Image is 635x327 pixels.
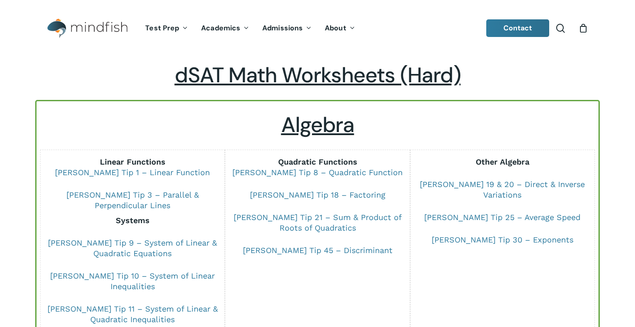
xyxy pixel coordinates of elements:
[50,271,215,291] a: [PERSON_NAME] Tip 10 – System of Linear Inequalities
[48,304,218,324] a: [PERSON_NAME] Tip 11 – System of Linear & Quadratic Inequalities
[250,190,385,199] a: [PERSON_NAME] Tip 18 – Factoring
[262,23,303,33] span: Admissions
[48,238,217,258] a: [PERSON_NAME] Tip 9 – System of Linear & Quadratic Equations
[139,25,195,32] a: Test Prep
[318,25,362,32] a: About
[424,213,580,222] a: [PERSON_NAME] Tip 25 – Average Speed
[486,19,550,37] a: Contact
[432,235,573,244] a: [PERSON_NAME] Tip 30 – Exponents
[281,111,354,139] u: Algebra
[201,23,240,33] span: Academics
[256,25,318,32] a: Admissions
[578,23,588,33] a: Cart
[503,23,532,33] span: Contact
[278,157,357,166] strong: Quadratic Functions
[232,168,403,177] a: [PERSON_NAME] Tip 8 – Quadratic Function
[175,61,461,89] span: dSAT Math Worksheets (Hard)
[145,23,179,33] span: Test Prep
[139,12,361,45] nav: Main Menu
[234,213,402,232] a: [PERSON_NAME] Tip 21 – Sum & Product of Roots of Quadratics
[55,168,210,177] a: [PERSON_NAME] Tip 1 – Linear Function
[195,25,256,32] a: Academics
[116,216,150,225] b: Systems
[35,12,600,45] header: Main Menu
[325,23,346,33] span: About
[476,157,529,166] b: Other Algebra
[243,246,393,255] a: [PERSON_NAME] Tip 45 – Discriminant
[100,157,165,166] strong: Linear Functions
[66,190,199,210] a: [PERSON_NAME] Tip 3 – Parallel & Perpendicular Lines
[420,180,585,199] a: [PERSON_NAME] 19 & 20 – Direct & Inverse Variations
